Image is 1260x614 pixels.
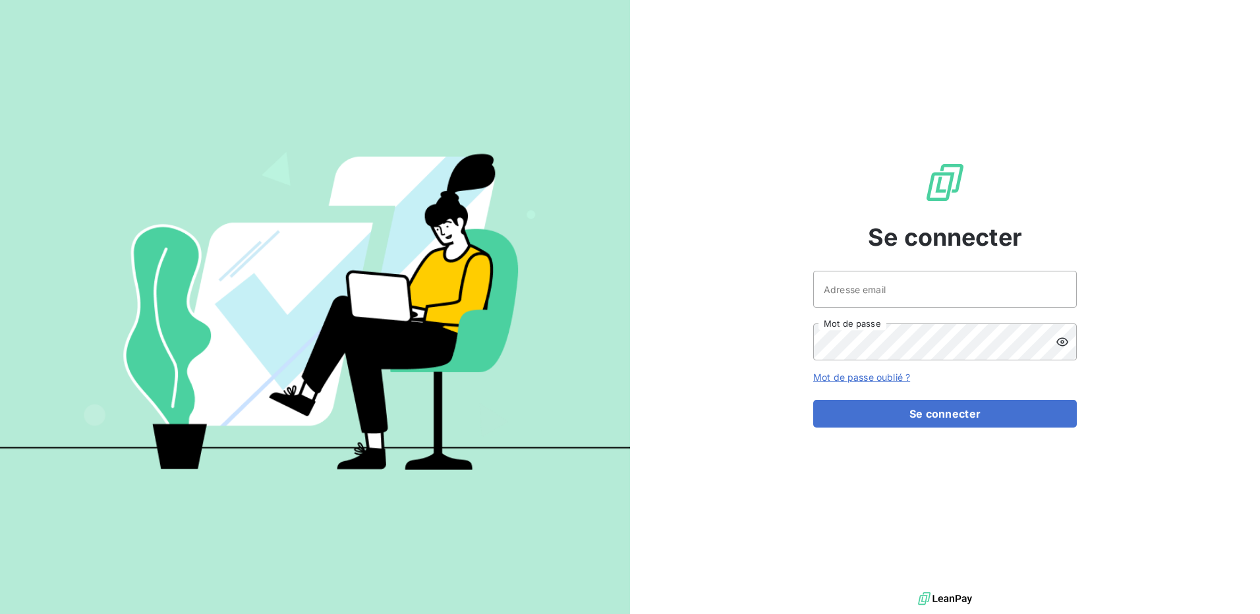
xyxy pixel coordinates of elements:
[813,271,1077,308] input: placeholder
[924,161,966,204] img: Logo LeanPay
[813,400,1077,428] button: Se connecter
[868,219,1022,255] span: Se connecter
[813,372,910,383] a: Mot de passe oublié ?
[918,589,972,609] img: logo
